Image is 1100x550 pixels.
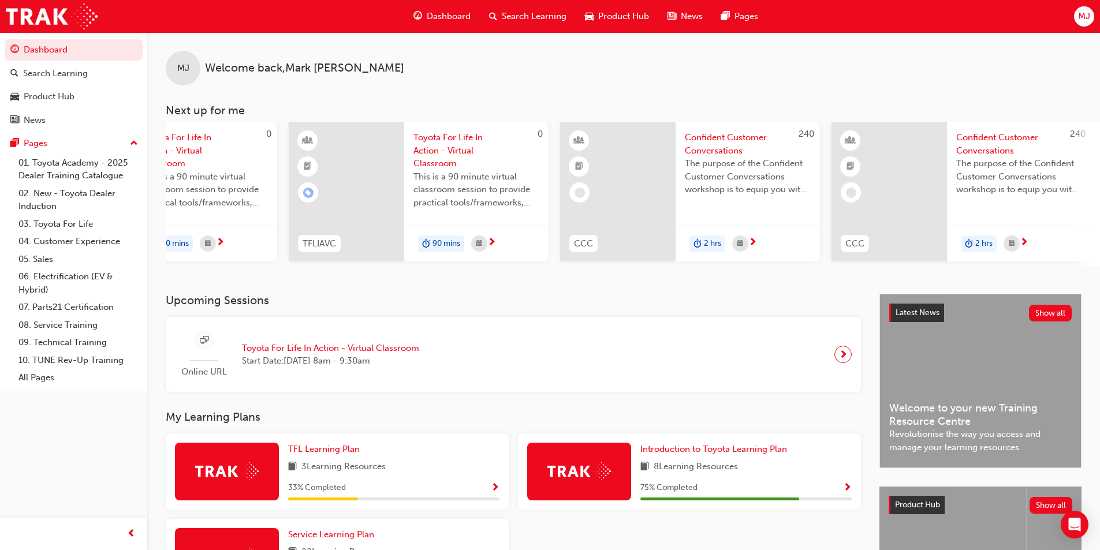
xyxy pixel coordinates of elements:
[975,237,993,250] span: 2 hrs
[10,69,18,79] span: search-icon
[685,131,811,157] span: Confident Customer Conversations
[640,444,787,454] span: Introduction to Toyota Learning Plan
[799,129,814,139] span: 240
[487,238,496,248] span: next-icon
[142,131,268,170] span: Toyota For Life In Action - Virtual Classroom
[175,365,233,379] span: Online URL
[14,298,143,316] a: 07. Parts21 Certification
[575,188,585,198] span: learningRecordVerb_NONE-icon
[889,304,1072,322] a: Latest NewsShow all
[575,159,583,174] span: booktick-icon
[288,529,374,540] span: Service Learning Plan
[23,67,88,80] div: Search Learning
[14,250,143,268] a: 05. Sales
[846,188,856,198] span: learningRecordVerb_NONE-icon
[14,154,143,185] a: 01. Toyota Academy - 2025 Dealer Training Catalogue
[737,237,743,251] span: calendar-icon
[242,354,419,368] span: Start Date: [DATE] 8am - 9:30am
[413,170,539,209] span: This is a 90 minute virtual classroom session to provide practical tools/frameworks, behaviours a...
[896,308,939,317] span: Latest News
[843,483,852,493] span: Show Progress
[547,462,611,480] img: Trak
[14,185,143,215] a: 02. New - Toyota Dealer Induction
[889,402,1072,428] span: Welcome to your new Training Resource Centre
[712,5,767,28] a: pages-iconPages
[14,316,143,334] a: 08. Service Training
[5,37,143,133] button: DashboardSearch LearningProduct HubNews
[693,237,702,252] span: duration-icon
[685,157,811,196] span: The purpose of the Confident Customer Conversations workshop is to equip you with tools to commun...
[288,460,297,474] span: book-icon
[10,92,19,102] span: car-icon
[404,5,480,28] a: guage-iconDashboard
[288,444,360,454] span: TFL Learning Plan
[5,63,143,84] a: Search Learning
[1029,305,1072,321] button: Show all
[839,346,848,362] span: next-icon
[304,133,312,148] span: learningResourceType_INSTRUCTOR_LED-icon
[956,157,1082,196] span: The purpose of the Confident Customer Conversations workshop is to equip you with tools to commun...
[14,268,143,298] a: 06. Electrification (EV & Hybrid)
[965,237,973,252] span: duration-icon
[640,481,698,495] span: 75 % Completed
[538,129,543,139] span: 0
[1020,238,1028,248] span: next-icon
[427,10,471,23] span: Dashboard
[843,481,852,495] button: Show Progress
[10,139,19,149] span: pages-icon
[704,237,721,250] span: 2 hrs
[658,5,712,28] a: news-iconNews
[576,5,658,28] a: car-iconProduct Hub
[288,481,346,495] span: 33 % Completed
[734,10,758,23] span: Pages
[301,460,386,474] span: 3 Learning Resources
[432,237,460,250] span: 90 mins
[288,443,364,456] a: TFL Learning Plan
[205,237,211,251] span: calendar-icon
[303,237,336,250] span: TFLIAVC
[654,460,738,474] span: 8 Learning Resources
[895,500,940,510] span: Product Hub
[574,237,593,250] span: CCC
[177,62,189,75] span: MJ
[288,528,379,541] a: Service Learning Plan
[14,233,143,250] a: 04. Customer Experience
[6,3,98,29] img: Trak
[147,104,1100,117] h3: Next up for me
[491,481,499,495] button: Show Progress
[889,428,1072,454] span: Revolutionise the way you access and manage your learning resources.
[127,527,136,541] span: prev-icon
[489,9,497,24] span: search-icon
[195,462,259,480] img: Trak
[242,342,419,355] span: Toyota For Life In Action - Virtual Classroom
[413,131,539,170] span: Toyota For Life In Action - Virtual Classroom
[956,131,1082,157] span: Confident Customer Conversations
[668,9,676,24] span: news-icon
[289,122,549,261] a: 0TFLIAVCToyota For Life In Action - Virtual ClassroomThis is a 90 minute virtual classroom sessio...
[1070,129,1086,139] span: 240
[1078,10,1090,23] span: MJ
[142,170,268,209] span: This is a 90 minute virtual classroom session to provide practical tools/frameworks, behaviours a...
[14,369,143,387] a: All Pages
[748,238,757,248] span: next-icon
[585,9,594,24] span: car-icon
[1030,497,1073,514] button: Show all
[476,237,482,251] span: calendar-icon
[640,460,649,474] span: book-icon
[10,45,19,55] span: guage-icon
[847,159,855,174] span: booktick-icon
[5,133,143,154] button: Pages
[721,9,730,24] span: pages-icon
[681,10,703,23] span: News
[161,237,189,250] span: 90 mins
[847,133,855,148] span: learningResourceType_INSTRUCTOR_LED-icon
[304,159,312,174] span: booktick-icon
[560,122,820,261] a: 240CCCConfident Customer ConversationsThe purpose of the Confident Customer Conversations worksho...
[166,410,861,424] h3: My Learning Plans
[10,115,19,126] span: news-icon
[14,334,143,351] a: 09. Technical Training
[1009,237,1015,251] span: calendar-icon
[502,10,566,23] span: Search Learning
[1074,6,1094,27] button: MJ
